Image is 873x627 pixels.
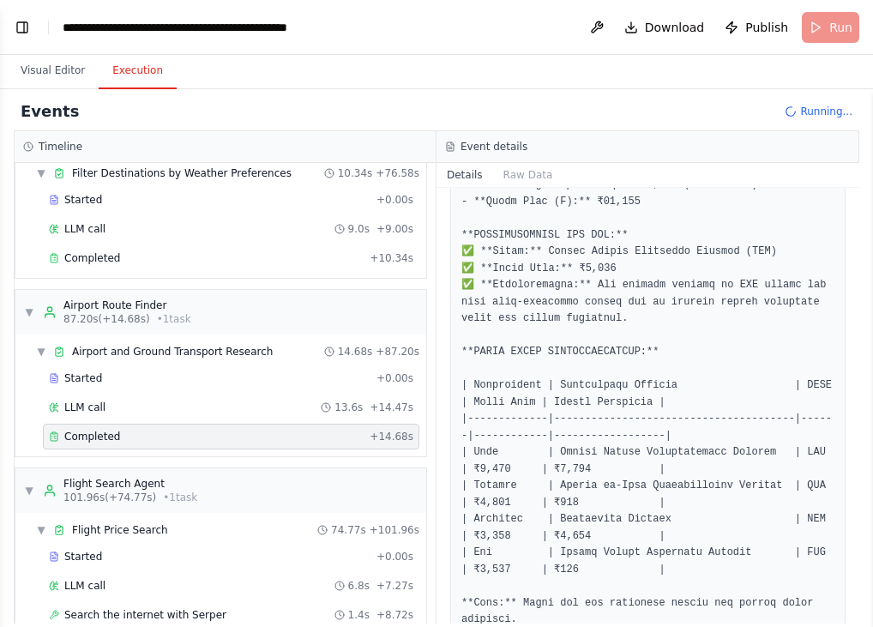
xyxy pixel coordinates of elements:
button: Execution [99,53,177,89]
span: ▼ [36,166,46,180]
div: Airport Route Finder [63,298,191,312]
span: ▼ [24,484,34,497]
span: ▼ [36,345,46,359]
span: Started [64,550,102,564]
span: • 1 task [163,491,197,504]
span: + 87.20s [376,345,419,359]
span: Flight Price Search [72,523,168,537]
span: 1.4s [348,608,370,622]
span: 6.8s [348,579,370,593]
span: Completed [64,430,120,443]
h2: Events [21,99,79,124]
button: Raw Data [493,163,563,187]
span: Download [645,19,705,36]
span: ▼ [36,523,46,537]
span: + 14.47s [370,401,413,414]
span: + 10.34s [370,251,413,265]
span: LLM call [64,222,105,236]
h3: Event details [461,140,527,154]
button: Publish [718,12,795,43]
span: 74.77s [331,523,366,537]
button: Details [436,163,493,187]
button: Download [617,12,712,43]
span: LLM call [64,401,105,414]
span: 87.20s (+14.68s) [63,312,150,326]
span: 13.6s [334,401,363,414]
span: Publish [745,19,788,36]
nav: breadcrumb [63,19,320,36]
span: Airport and Ground Transport Research [72,345,273,359]
span: 14.68s [338,345,373,359]
span: + 101.96s [370,523,419,537]
span: + 76.58s [376,166,419,180]
div: Flight Search Agent [63,477,197,491]
span: Started [64,371,102,385]
span: + 14.68s [370,430,413,443]
span: + 7.27s [376,579,413,593]
span: • 1 task [157,312,191,326]
span: Completed [64,251,120,265]
span: Running... [800,105,852,118]
span: Started [64,193,102,207]
span: 10.34s [338,166,373,180]
h3: Timeline [39,140,82,154]
span: 101.96s (+74.77s) [63,491,156,504]
button: Visual Editor [7,53,99,89]
span: Search the internet with Serper [64,608,226,622]
span: 9.0s [348,222,370,236]
span: + 8.72s [376,608,413,622]
span: + 0.00s [376,193,413,207]
span: ▼ [24,305,34,319]
span: + 0.00s [376,550,413,564]
button: Show left sidebar [10,15,34,39]
span: Filter Destinations by Weather Preferences [72,166,292,180]
span: + 9.00s [376,222,413,236]
span: + 0.00s [376,371,413,385]
span: LLM call [64,579,105,593]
